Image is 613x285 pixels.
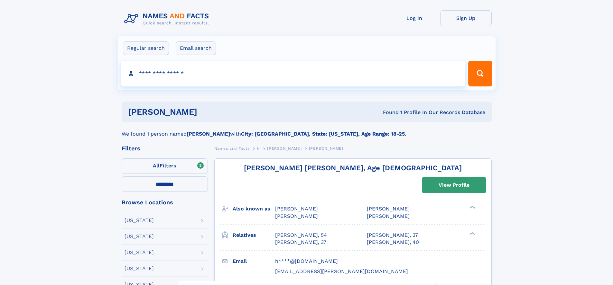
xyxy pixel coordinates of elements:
span: [PERSON_NAME] [367,206,410,212]
h1: [PERSON_NAME] [128,108,290,116]
label: Filters [122,158,208,174]
input: search input [121,61,466,86]
label: Regular search [123,41,169,55]
span: [PERSON_NAME] [367,213,410,219]
div: [US_STATE] [125,266,154,271]
a: [PERSON_NAME] [PERSON_NAME], Age [DEMOGRAPHIC_DATA] [244,164,462,172]
div: Browse Locations [122,200,208,205]
b: [PERSON_NAME] [187,131,230,137]
label: Email search [176,41,216,55]
span: [PERSON_NAME] [309,146,343,151]
a: [PERSON_NAME] [267,144,302,152]
h3: Also known as [233,203,275,214]
div: ❯ [468,231,476,236]
div: [US_STATE] [125,234,154,239]
div: View Profile [439,178,469,192]
a: [PERSON_NAME], 37 [275,239,326,246]
div: Found 1 Profile In Our Records Database [290,109,485,116]
div: [US_STATE] [125,250,154,255]
span: H [257,146,260,151]
a: [PERSON_NAME], 40 [367,239,419,246]
div: ❯ [468,205,476,209]
span: [EMAIL_ADDRESS][PERSON_NAME][DOMAIN_NAME] [275,268,408,274]
a: [PERSON_NAME], 54 [275,232,327,239]
a: View Profile [422,177,486,193]
div: We found 1 person named with . [122,122,492,138]
a: [PERSON_NAME], 37 [367,232,418,239]
h3: Relatives [233,230,275,241]
button: Search Button [468,61,492,86]
a: H [257,144,260,152]
div: Filters [122,146,208,151]
b: City: [GEOGRAPHIC_DATA], State: [US_STATE], Age Range: 18-25 [241,131,405,137]
span: [PERSON_NAME] [267,146,302,151]
h3: Email [233,256,275,267]
a: Sign Up [440,10,492,26]
a: Names and Facts [214,144,250,152]
span: All [153,163,160,169]
span: [PERSON_NAME] [275,206,318,212]
div: [US_STATE] [125,218,154,223]
img: Logo Names and Facts [122,10,214,28]
a: Log In [389,10,440,26]
span: [PERSON_NAME] [275,213,318,219]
